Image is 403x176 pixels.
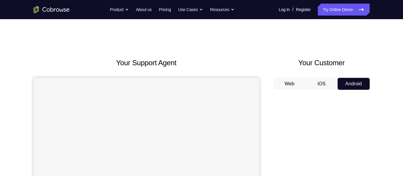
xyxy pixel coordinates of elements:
button: Resources [210,4,234,16]
a: Go to the home page [34,6,70,13]
button: Web [274,78,306,90]
button: Use Cases [178,4,203,16]
a: Register [296,4,311,16]
button: Product [110,4,129,16]
a: Try Online Demo [318,4,369,16]
h2: Your Support Agent [34,57,259,68]
h2: Your Customer [274,57,370,68]
span: / [292,6,293,13]
a: About us [136,4,152,16]
button: Android [338,78,370,90]
a: Log In [279,4,290,16]
a: Pricing [159,4,171,16]
button: iOS [305,78,338,90]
